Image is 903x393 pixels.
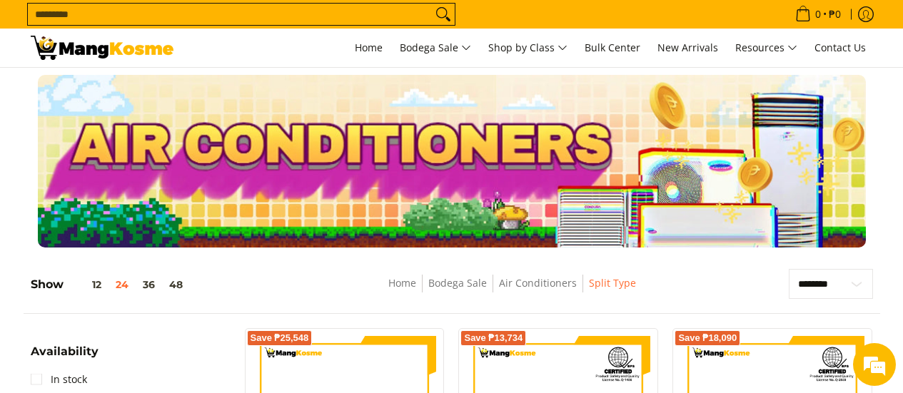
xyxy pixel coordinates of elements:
[650,29,725,67] a: New Arrivals
[827,9,843,19] span: ₱0
[31,346,99,357] span: Availability
[428,276,487,290] a: Bodega Sale
[678,334,737,342] span: Save ₱18,090
[464,334,523,342] span: Save ₱13,734
[31,346,99,368] summary: Open
[791,6,845,22] span: •
[31,368,87,391] a: In stock
[288,275,736,307] nav: Breadcrumbs
[251,334,309,342] span: Save ₱25,548
[31,36,173,60] img: Bodega Sale Aircon l Mang Kosme: Home Appliances Warehouse Sale Split Type
[162,279,190,290] button: 48
[432,4,455,25] button: Search
[348,29,390,67] a: Home
[585,41,640,54] span: Bulk Center
[388,276,416,290] a: Home
[577,29,647,67] a: Bulk Center
[657,41,718,54] span: New Arrivals
[488,39,567,57] span: Shop by Class
[109,279,136,290] button: 24
[400,39,471,57] span: Bodega Sale
[589,275,636,292] span: Split Type
[355,41,383,54] span: Home
[64,279,109,290] button: 12
[188,29,873,67] nav: Main Menu
[31,277,190,292] h5: Show
[393,29,478,67] a: Bodega Sale
[813,9,823,19] span: 0
[481,29,575,67] a: Shop by Class
[136,279,162,290] button: 36
[499,276,577,290] a: Air Conditioners
[735,39,797,57] span: Resources
[728,29,804,67] a: Resources
[807,29,873,67] a: Contact Us
[814,41,866,54] span: Contact Us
